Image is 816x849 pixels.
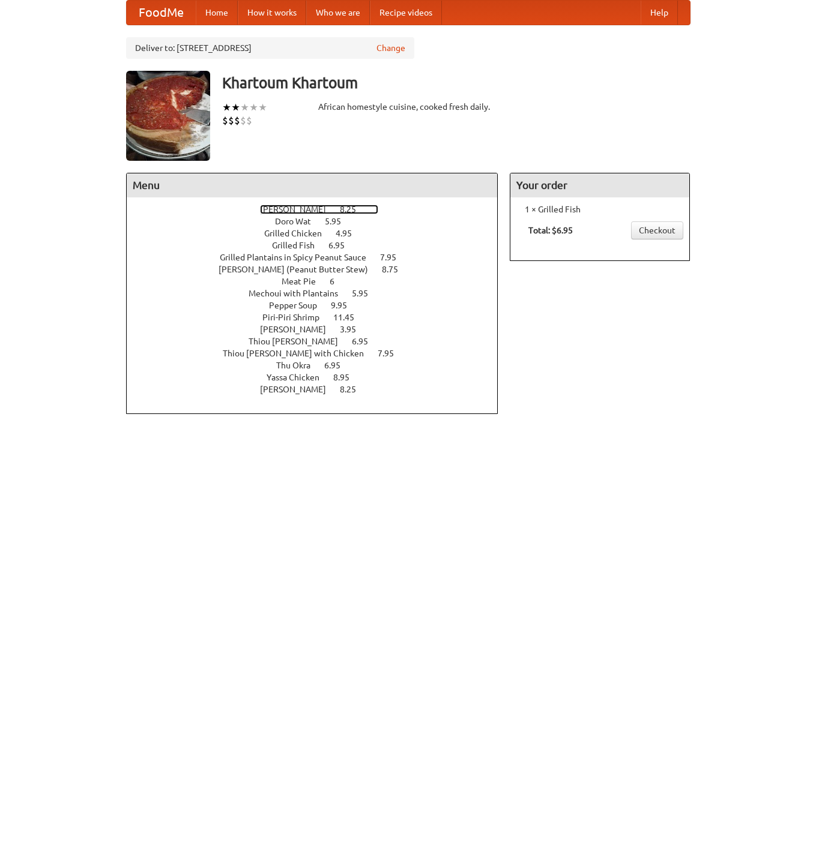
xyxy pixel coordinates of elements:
span: Piri-Piri Shrimp [262,313,331,322]
li: ★ [240,101,249,114]
span: 8.75 [382,265,410,274]
span: 11.45 [333,313,366,322]
span: [PERSON_NAME] (Peanut Butter Stew) [219,265,380,274]
div: African homestyle cuisine, cooked fresh daily. [318,101,498,113]
h4: Your order [510,173,689,197]
a: Change [376,42,405,54]
h3: Khartoum Khartoum [222,71,691,95]
span: 6 [330,277,346,286]
a: Home [196,1,238,25]
a: Thiou [PERSON_NAME] with Chicken 7.95 [223,349,416,358]
span: Meat Pie [282,277,328,286]
li: $ [228,114,234,127]
a: Thu Okra 6.95 [276,361,363,370]
a: Mechoui with Plantains 5.95 [249,289,390,298]
a: Piri-Piri Shrimp 11.45 [262,313,376,322]
a: FoodMe [127,1,196,25]
span: Grilled Chicken [264,229,334,238]
a: Grilled Fish 6.95 [272,241,367,250]
span: [PERSON_NAME] [260,205,338,214]
a: Pepper Soup 9.95 [269,301,369,310]
span: 4.95 [336,229,364,238]
a: [PERSON_NAME] 8.25 [260,385,378,394]
li: $ [222,114,228,127]
li: 1 × Grilled Fish [516,203,683,215]
span: 6.95 [352,337,380,346]
div: Deliver to: [STREET_ADDRESS] [126,37,414,59]
a: Doro Wat 5.95 [275,217,363,226]
span: 5.95 [325,217,353,226]
span: [PERSON_NAME] [260,385,338,394]
span: Mechoui with Plantains [249,289,350,298]
a: Checkout [631,221,683,239]
a: Thiou [PERSON_NAME] 6.95 [249,337,390,346]
span: 6.95 [324,361,352,370]
span: 6.95 [328,241,357,250]
a: Yassa Chicken 8.95 [267,373,372,382]
span: Thiou [PERSON_NAME] with Chicken [223,349,376,358]
span: 5.95 [352,289,380,298]
span: Thu Okra [276,361,322,370]
span: 8.95 [333,373,361,382]
li: ★ [222,101,231,114]
span: 8.25 [340,385,368,394]
span: Pepper Soup [269,301,329,310]
h4: Menu [127,173,498,197]
span: 7.95 [378,349,406,358]
a: How it works [238,1,306,25]
span: Grilled Plantains in Spicy Peanut Sauce [220,253,378,262]
span: Yassa Chicken [267,373,331,382]
span: 7.95 [380,253,408,262]
span: [PERSON_NAME] [260,325,338,334]
li: $ [234,114,240,127]
span: Doro Wat [275,217,323,226]
a: Meat Pie 6 [282,277,357,286]
a: Recipe videos [370,1,442,25]
img: angular.jpg [126,71,210,161]
a: [PERSON_NAME] 8.25 [260,205,378,214]
a: Who we are [306,1,370,25]
li: $ [240,114,246,127]
a: Grilled Chicken 4.95 [264,229,374,238]
li: $ [246,114,252,127]
b: Total: $6.95 [528,226,573,235]
li: ★ [231,101,240,114]
span: 3.95 [340,325,368,334]
a: Grilled Plantains in Spicy Peanut Sauce 7.95 [220,253,419,262]
span: 8.25 [340,205,368,214]
span: 9.95 [331,301,359,310]
span: Grilled Fish [272,241,327,250]
li: ★ [258,101,267,114]
a: [PERSON_NAME] 3.95 [260,325,378,334]
span: Thiou [PERSON_NAME] [249,337,350,346]
a: Help [641,1,678,25]
a: [PERSON_NAME] (Peanut Butter Stew) 8.75 [219,265,420,274]
li: ★ [249,101,258,114]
